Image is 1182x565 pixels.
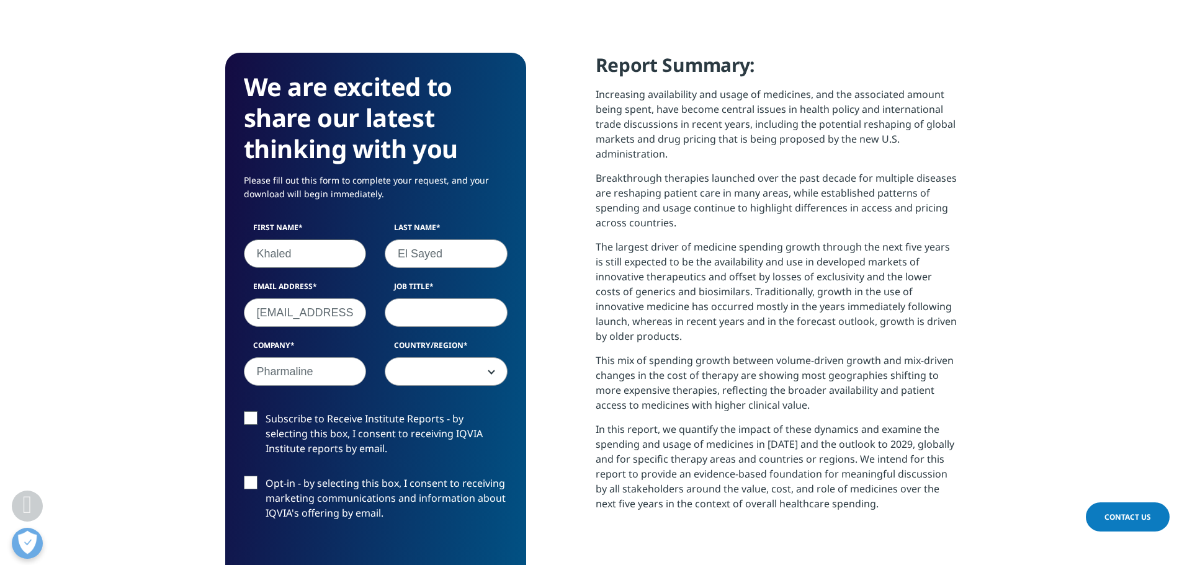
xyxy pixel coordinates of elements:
h4: Report Summary: [596,53,957,87]
p: The largest driver of medicine spending growth through the next five years is still expected to b... [596,239,957,353]
p: Please fill out this form to complete your request, and your download will begin immediately. [244,174,508,210]
label: Opt-in - by selecting this box, I consent to receiving marketing communications and information a... [244,476,508,527]
button: Open Preferences [12,528,43,559]
p: In this report, we quantify the impact of these dynamics and examine the spending and usage of me... [596,422,957,520]
span: Contact Us [1104,512,1151,522]
label: Last Name [385,222,508,239]
label: Company [244,340,367,357]
label: Email Address [244,281,367,298]
p: Increasing availability and usage of medicines, and the associated amount being spent, have becom... [596,87,957,171]
label: Job Title [385,281,508,298]
p: Breakthrough therapies launched over the past decade for multiple diseases are reshaping patient ... [596,171,957,239]
label: Subscribe to Receive Institute Reports - by selecting this box, I consent to receiving IQVIA Inst... [244,411,508,463]
label: Country/Region [385,340,508,357]
p: This mix of spending growth between volume-driven growth and mix-driven changes in the cost of th... [596,353,957,422]
label: First Name [244,222,367,239]
h3: We are excited to share our latest thinking with you [244,71,508,164]
a: Contact Us [1086,502,1170,532]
